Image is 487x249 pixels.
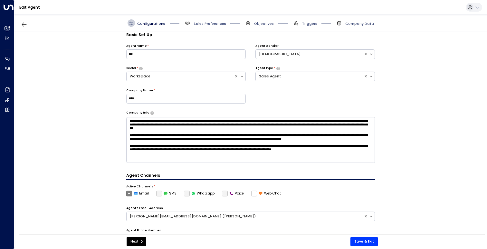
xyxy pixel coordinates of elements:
[259,74,360,79] div: Sales Agent
[126,184,153,189] label: Active Channels
[350,237,378,246] button: Save & Exit
[254,21,274,26] span: Objectives
[126,191,149,196] label: Email
[222,191,244,196] div: To activate this channel, please go to the Integrations page
[126,111,149,115] label: Company Info
[222,191,244,196] label: Voice
[150,111,154,115] button: Provide a brief overview of your company, including your industry, products or services, and any ...
[126,32,375,39] h3: Basic Set Up
[19,5,40,10] a: Edit Agent
[302,21,317,26] span: Triggers
[126,88,153,93] label: Company Name
[126,173,375,180] h4: Agent Channels
[259,52,360,57] div: [DEMOGRAPHIC_DATA]
[126,44,147,48] label: Agent Name
[255,44,279,48] label: Agent Gender
[255,66,273,71] label: Agent Type
[156,191,177,196] div: To activate this channel, please go to the Integrations page
[126,206,163,211] label: Agent's Email Address
[276,67,280,70] button: Select whether your copilot will handle inquiries directly from leads or from brokers representin...
[130,74,231,79] div: Workspace
[345,21,374,26] span: Company Data
[137,21,165,26] span: Configurations
[184,191,215,196] div: To activate this channel, please go to the Integrations page
[156,191,177,196] label: SMS
[184,191,215,196] label: Whatsapp
[194,21,226,26] span: Sales Preferences
[126,66,136,71] label: Sector
[126,228,161,233] label: Agent Phone Number
[127,237,146,246] button: Next
[251,191,281,196] label: Web Chat
[130,214,360,219] div: [PERSON_NAME][EMAIL_ADDRESS][DOMAIN_NAME] ([PERSON_NAME])
[139,67,143,70] button: Select whether your copilot will handle inquiries directly from leads or from brokers representin...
